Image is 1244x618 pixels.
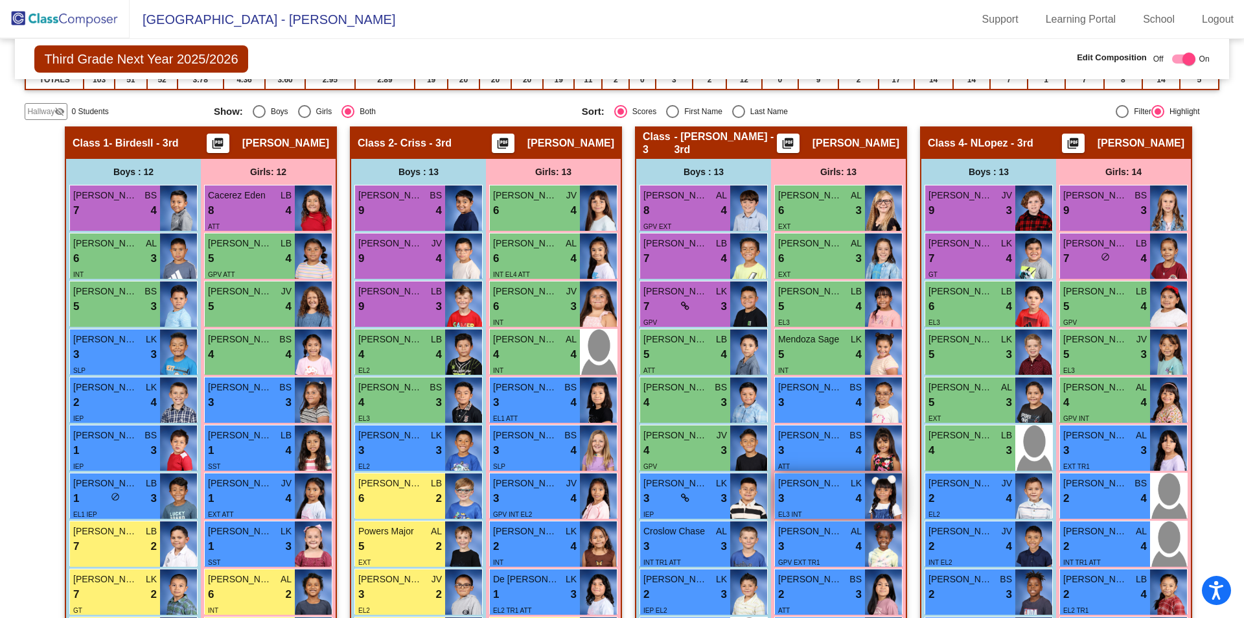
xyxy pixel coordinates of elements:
[928,285,993,298] span: [PERSON_NAME]
[1006,394,1012,411] span: 3
[358,346,364,363] span: 4
[1001,429,1012,442] span: LB
[73,271,84,278] span: INT
[1136,429,1147,442] span: AL
[415,70,448,89] td: 19
[73,333,138,346] span: [PERSON_NAME]
[1001,237,1012,250] span: LK
[928,250,934,267] span: 7
[928,442,934,459] span: 4
[543,70,574,89] td: 19
[527,137,614,150] span: [PERSON_NAME]
[208,202,214,219] span: 8
[1001,285,1012,298] span: LB
[1141,394,1147,411] span: 4
[430,381,442,394] span: BS
[1141,346,1147,363] span: 3
[73,137,109,150] span: Class 1
[851,285,862,298] span: LB
[928,415,941,422] span: EXT
[1063,298,1069,315] span: 5
[73,202,79,219] span: 7
[73,381,138,394] span: [PERSON_NAME]
[928,237,993,250] span: [PERSON_NAME]
[432,237,442,250] span: JV
[1063,189,1128,202] span: [PERSON_NAME]
[493,394,499,411] span: 3
[716,237,727,250] span: LB
[721,346,727,363] span: 4
[147,70,178,89] td: 52
[778,298,784,315] span: 5
[151,298,157,315] span: 3
[778,202,784,219] span: 6
[430,189,442,202] span: BS
[851,237,862,250] span: AL
[1141,202,1147,219] span: 3
[717,429,727,442] span: JV
[66,159,201,185] div: Boys : 12
[566,189,577,202] span: JV
[921,159,1056,185] div: Boys : 13
[358,415,370,422] span: EL3
[778,367,789,374] span: INT
[643,442,649,459] span: 4
[492,134,514,153] button: Print Students Details
[721,442,727,459] span: 3
[778,285,843,298] span: [PERSON_NAME]
[643,202,649,219] span: 8
[431,285,442,298] span: LB
[778,346,784,363] span: 5
[778,333,843,346] span: Mendoza Sage
[928,394,934,411] span: 5
[351,159,486,185] div: Boys : 13
[479,70,511,89] td: 20
[928,298,934,315] span: 6
[358,333,423,346] span: [PERSON_NAME] [PERSON_NAME]
[812,137,899,150] span: [PERSON_NAME]
[73,367,86,374] span: SLP
[953,70,991,89] td: 14
[208,189,273,202] span: Cacerez Eden
[436,298,442,315] span: 3
[1063,237,1128,250] span: [PERSON_NAME]
[109,137,179,150] span: - Birdesll - 3rd
[144,189,157,202] span: BS
[928,381,993,394] span: [PERSON_NAME]
[1063,394,1069,411] span: 4
[762,70,798,89] td: 0
[674,130,776,156] span: - [PERSON_NAME] - 3rd
[355,70,415,89] td: 2.89
[629,70,655,89] td: 0
[34,45,248,73] span: Third Grade Next Year 2025/2026
[493,333,558,346] span: [PERSON_NAME]
[286,442,292,459] span: 4
[27,106,54,117] span: Hallway
[1065,70,1104,89] td: 7
[1142,70,1180,89] td: 14
[1063,285,1128,298] span: [PERSON_NAME]
[208,223,220,230] span: ATT
[643,223,671,230] span: GPV EXT
[1136,333,1147,346] span: JV
[1028,70,1065,89] td: 1
[115,70,147,89] td: 51
[201,159,336,185] div: Girls: 12
[1035,9,1127,30] a: Learning Portal
[1006,202,1012,219] span: 3
[431,429,442,442] span: LK
[286,250,292,267] span: 4
[856,250,862,267] span: 3
[571,442,577,459] span: 4
[286,346,292,363] span: 4
[1063,442,1069,459] span: 3
[358,429,423,442] span: [PERSON_NAME]
[151,202,157,219] span: 4
[1002,189,1012,202] span: JV
[265,70,305,89] td: 3.60
[856,442,862,459] span: 4
[311,106,332,117] div: Girls
[436,394,442,411] span: 3
[990,70,1028,89] td: 7
[1056,159,1191,185] div: Girls: 14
